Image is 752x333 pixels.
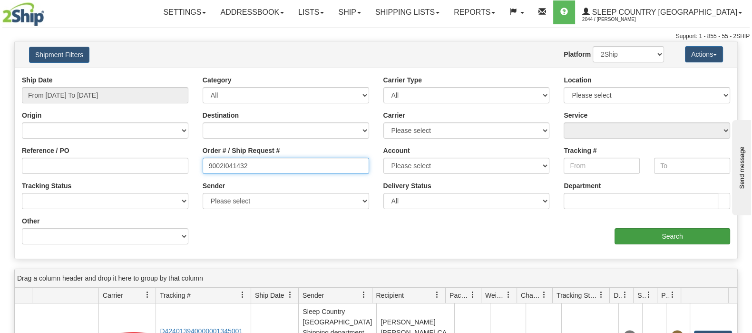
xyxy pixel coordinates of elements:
[282,287,298,303] a: Ship Date filter column settings
[564,75,591,85] label: Location
[449,291,469,300] span: Packages
[564,158,640,174] input: From
[617,287,633,303] a: Delivery Status filter column settings
[203,146,280,155] label: Order # / Ship Request #
[383,181,431,191] label: Delivery Status
[383,75,422,85] label: Carrier Type
[593,287,609,303] a: Tracking Status filter column settings
[203,111,239,120] label: Destination
[22,216,39,226] label: Other
[383,111,405,120] label: Carrier
[485,291,505,300] span: Weight
[614,291,622,300] span: Delivery Status
[429,287,445,303] a: Recipient filter column settings
[203,181,225,191] label: Sender
[139,287,156,303] a: Carrier filter column settings
[465,287,481,303] a: Packages filter column settings
[575,0,749,24] a: Sleep Country [GEOGRAPHIC_DATA] 2044 / [PERSON_NAME]
[2,2,44,26] img: logo2044.jpg
[730,118,751,215] iframe: chat widget
[447,0,502,24] a: Reports
[383,146,410,155] label: Account
[500,287,517,303] a: Weight filter column settings
[203,75,232,85] label: Category
[564,50,591,59] label: Platform
[331,0,368,24] a: Ship
[641,287,657,303] a: Shipment Issues filter column settings
[22,75,53,85] label: Ship Date
[615,228,730,244] input: Search
[564,181,601,191] label: Department
[661,291,669,300] span: Pickup Status
[291,0,331,24] a: Lists
[160,291,191,300] span: Tracking #
[15,269,737,288] div: grid grouping header
[368,0,447,24] a: Shipping lists
[7,8,88,15] div: Send message
[29,47,89,63] button: Shipment Filters
[22,181,71,191] label: Tracking Status
[557,291,598,300] span: Tracking Status
[685,46,723,62] button: Actions
[213,0,291,24] a: Addressbook
[2,32,750,40] div: Support: 1 - 855 - 55 - 2SHIP
[156,0,213,24] a: Settings
[234,287,251,303] a: Tracking # filter column settings
[664,287,681,303] a: Pickup Status filter column settings
[582,15,654,24] span: 2044 / [PERSON_NAME]
[637,291,645,300] span: Shipment Issues
[103,291,123,300] span: Carrier
[564,111,587,120] label: Service
[255,291,284,300] span: Ship Date
[590,8,737,16] span: Sleep Country [GEOGRAPHIC_DATA]
[376,291,404,300] span: Recipient
[654,158,730,174] input: To
[564,146,596,155] label: Tracking #
[303,291,324,300] span: Sender
[22,111,41,120] label: Origin
[356,287,372,303] a: Sender filter column settings
[536,287,552,303] a: Charge filter column settings
[22,146,69,155] label: Reference / PO
[521,291,541,300] span: Charge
